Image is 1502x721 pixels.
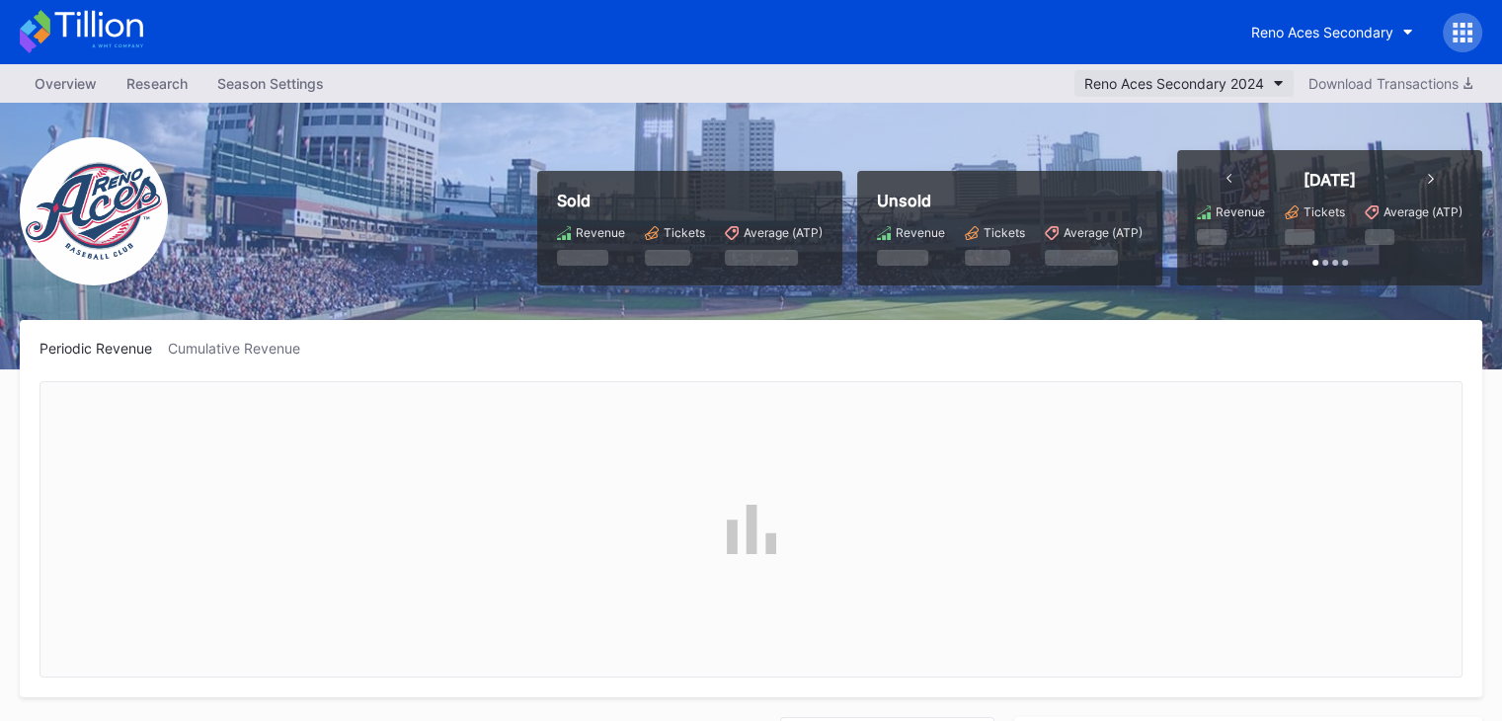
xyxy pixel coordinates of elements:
[1064,225,1143,240] div: Average (ATP)
[20,69,112,98] a: Overview
[1251,24,1393,40] div: Reno Aces Secondary
[664,225,705,240] div: Tickets
[1216,204,1265,219] div: Revenue
[1236,14,1428,50] button: Reno Aces Secondary
[896,225,945,240] div: Revenue
[20,137,168,285] img: RenoAces.png
[202,69,339,98] a: Season Settings
[744,225,823,240] div: Average (ATP)
[1383,204,1462,219] div: Average (ATP)
[1074,70,1294,97] button: Reno Aces Secondary 2024
[984,225,1025,240] div: Tickets
[576,225,625,240] div: Revenue
[168,340,316,357] div: Cumulative Revenue
[1299,70,1482,97] button: Download Transactions
[557,191,823,210] div: Sold
[1304,204,1345,219] div: Tickets
[112,69,202,98] a: Research
[1084,75,1264,92] div: Reno Aces Secondary 2024
[1304,170,1356,190] div: [DATE]
[1308,75,1472,92] div: Download Transactions
[40,340,168,357] div: Periodic Revenue
[877,191,1143,210] div: Unsold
